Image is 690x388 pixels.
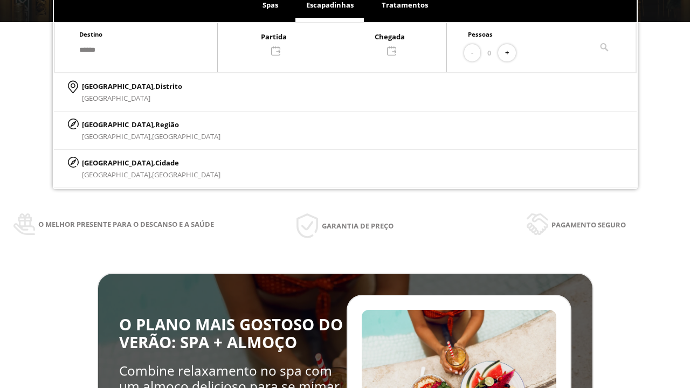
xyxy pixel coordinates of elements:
[38,218,214,230] span: O melhor presente para o descanso e a saúde
[82,80,182,92] p: [GEOGRAPHIC_DATA],
[487,47,491,59] span: 0
[464,44,480,62] button: -
[155,81,182,91] span: Distrito
[79,30,102,38] span: Destino
[551,219,626,231] span: Pagamento seguro
[468,30,493,38] span: Pessoas
[152,170,220,179] span: [GEOGRAPHIC_DATA]
[82,93,150,103] span: [GEOGRAPHIC_DATA]
[152,131,220,141] span: [GEOGRAPHIC_DATA]
[155,120,179,129] span: Região
[322,220,394,232] span: Garantia de preço
[119,314,343,353] span: O PLANO MAIS GOSTOSO DO VERÃO: SPA + ALMOÇO
[498,44,516,62] button: +
[82,119,220,130] p: [GEOGRAPHIC_DATA],
[155,158,179,168] span: Cidade
[82,170,152,179] span: [GEOGRAPHIC_DATA],
[82,131,152,141] span: [GEOGRAPHIC_DATA],
[82,157,220,169] p: [GEOGRAPHIC_DATA],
